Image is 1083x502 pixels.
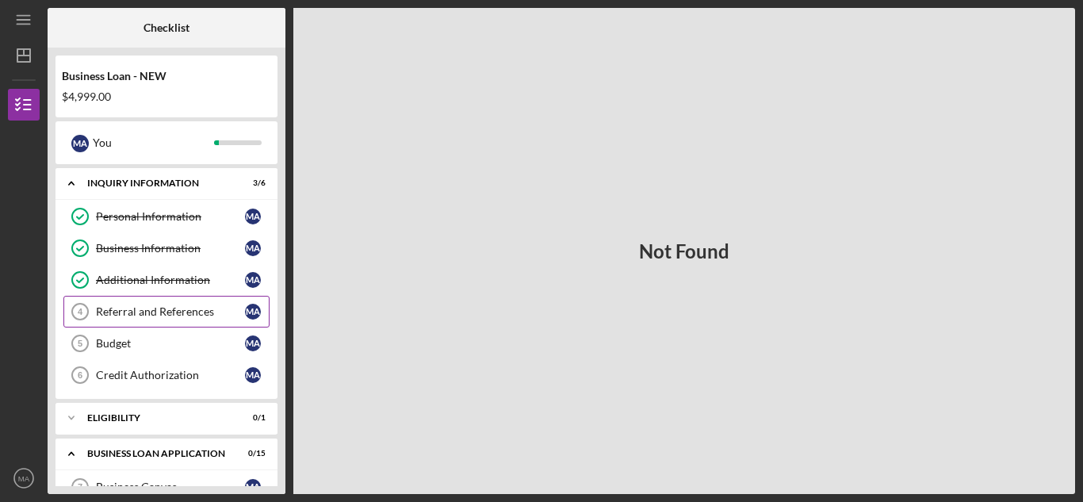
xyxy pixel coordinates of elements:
[63,359,270,391] a: 6Credit AuthorizationMA
[78,370,82,380] tspan: 6
[78,339,82,348] tspan: 5
[87,178,226,188] div: INQUIRY INFORMATION
[237,178,266,188] div: 3 / 6
[96,305,245,318] div: Referral and References
[237,449,266,458] div: 0 / 15
[71,135,89,152] div: M A
[62,70,271,82] div: Business Loan - NEW
[87,413,226,423] div: ELIGIBILITY
[245,367,261,383] div: M A
[96,210,245,223] div: Personal Information
[237,413,266,423] div: 0 / 1
[245,240,261,256] div: M A
[96,481,245,493] div: Business Canvas
[245,335,261,351] div: M A
[87,449,226,458] div: BUSINESS LOAN APPLICATION
[78,482,82,492] tspan: 7
[62,90,271,103] div: $4,999.00
[96,274,245,286] div: Additional Information
[245,479,261,495] div: M A
[63,201,270,232] a: Personal InformationMA
[63,264,270,296] a: Additional InformationMA
[96,242,245,255] div: Business Information
[8,462,40,494] button: MA
[18,474,30,483] text: MA
[63,232,270,264] a: Business InformationMA
[144,21,189,34] b: Checklist
[78,307,83,316] tspan: 4
[96,337,245,350] div: Budget
[245,272,261,288] div: M A
[639,240,729,262] h3: Not Found
[245,209,261,224] div: M A
[93,129,214,156] div: You
[63,296,270,328] a: 4Referral and ReferencesMA
[96,369,245,381] div: Credit Authorization
[245,304,261,320] div: M A
[63,328,270,359] a: 5BudgetMA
